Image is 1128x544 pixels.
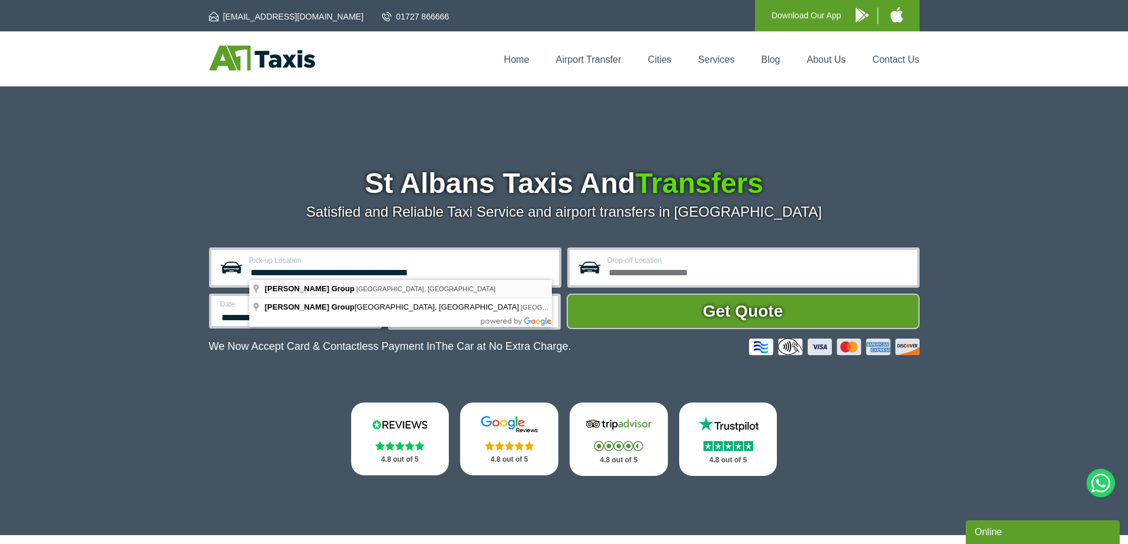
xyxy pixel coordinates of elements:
[692,453,764,468] p: 4.8 out of 5
[698,54,734,65] a: Services
[703,441,753,451] img: Stars
[608,257,910,264] label: Drop-off Location
[583,453,655,468] p: 4.8 out of 5
[265,284,355,293] span: [PERSON_NAME] Group
[209,46,315,70] img: A1 Taxis St Albans LTD
[583,416,654,433] img: Tripadvisor
[872,54,919,65] a: Contact Us
[382,11,449,22] a: 01727 866666
[556,54,621,65] a: Airport Transfer
[351,403,449,475] a: Reviews.io Stars 4.8 out of 5
[356,285,496,292] span: [GEOGRAPHIC_DATA], [GEOGRAPHIC_DATA]
[265,302,521,311] span: [GEOGRAPHIC_DATA], [GEOGRAPHIC_DATA]
[567,294,920,329] button: Get Quote
[220,301,372,308] label: Date
[891,7,903,22] img: A1 Taxis iPhone App
[504,54,529,65] a: Home
[209,11,364,22] a: [EMAIL_ADDRESS][DOMAIN_NAME]
[648,54,671,65] a: Cities
[473,452,545,467] p: 4.8 out of 5
[749,339,920,355] img: Credit And Debit Cards
[570,403,668,476] a: Tripadvisor Stars 4.8 out of 5
[693,416,764,433] img: Trustpilot
[679,403,777,476] a: Trustpilot Stars 4.8 out of 5
[474,416,545,433] img: Google
[594,441,643,451] img: Stars
[521,304,660,311] span: [GEOGRAPHIC_DATA], [GEOGRAPHIC_DATA]
[772,8,841,23] p: Download Our App
[460,403,558,475] a: Google Stars 4.8 out of 5
[635,168,763,199] span: Transfers
[265,302,355,311] span: [PERSON_NAME] Group
[807,54,846,65] a: About Us
[364,416,435,433] img: Reviews.io
[375,441,425,450] img: Stars
[485,441,534,450] img: Stars
[761,54,780,65] a: Blog
[209,204,920,220] p: Satisfied and Reliable Taxi Service and airport transfers in [GEOGRAPHIC_DATA]
[966,518,1122,544] iframe: chat widget
[209,340,571,353] p: We Now Accept Card & Contactless Payment In
[856,8,869,22] img: A1 Taxis Android App
[435,340,571,352] span: The Car at No Extra Charge.
[249,257,552,264] label: Pick-up Location
[364,452,436,467] p: 4.8 out of 5
[209,169,920,198] h1: St Albans Taxis And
